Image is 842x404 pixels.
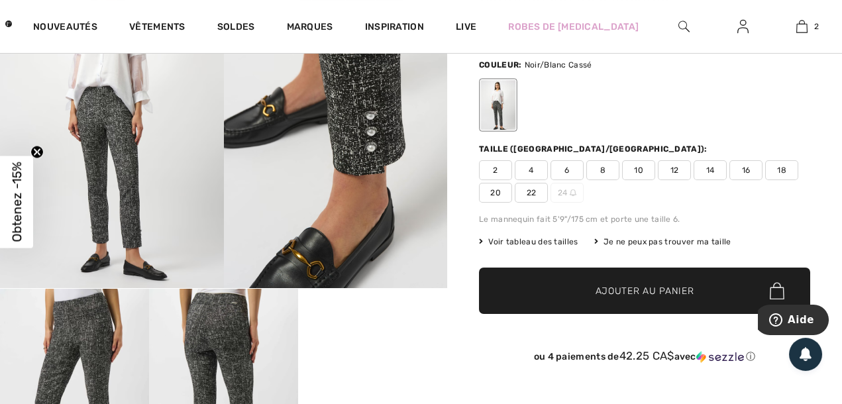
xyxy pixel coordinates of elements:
span: 20 [479,183,512,203]
a: Marques [287,21,333,35]
div: Le mannequin fait 5'9"/175 cm et porte une taille 6. [479,213,810,225]
a: Nouveautés [33,21,97,35]
img: Bag.svg [770,283,784,300]
span: 8 [586,160,619,180]
a: Soldes [217,21,255,35]
img: ring-m.svg [570,189,576,196]
img: Sezzle [696,351,744,363]
span: 2 [814,21,819,32]
a: Robes de [MEDICAL_DATA] [508,20,639,34]
div: Taille ([GEOGRAPHIC_DATA]/[GEOGRAPHIC_DATA]): [479,143,710,155]
div: ou 4 paiements de avec [479,350,810,363]
span: 6 [551,160,584,180]
img: recherche [678,19,690,34]
span: 14 [694,160,727,180]
span: 18 [765,160,798,180]
button: Ajouter au panier [479,268,810,314]
span: 10 [622,160,655,180]
span: 24 [551,183,584,203]
img: Mes infos [737,19,749,34]
div: Noir/Blanc Cassé [481,81,515,130]
span: 42.25 CA$ [619,349,674,362]
span: 22 [515,183,548,203]
span: 2 [479,160,512,180]
span: Voir tableau des tailles [479,236,578,248]
a: Vêtements [129,21,185,35]
a: Se connecter [727,19,759,35]
div: ou 4 paiements de42.25 CA$avecSezzle Cliquez pour en savoir plus sur Sezzle [479,350,810,368]
span: Inspiration [365,21,424,35]
img: 1ère Avenue [5,11,12,37]
span: 12 [658,160,691,180]
span: Obtenez -15% [9,162,25,242]
span: Couleur: [479,60,521,70]
img: Mon panier [796,19,808,34]
span: Ajouter au panier [596,284,694,298]
span: 16 [729,160,763,180]
div: Je ne peux pas trouver ma taille [594,236,731,248]
button: Close teaser [30,146,44,159]
span: 4 [515,160,548,180]
a: 2 [773,19,831,34]
iframe: Ouvre un widget dans lequel vous pouvez trouver plus d’informations [758,305,829,338]
video: Your browser does not support the video tag. [298,289,447,364]
span: Noir/Blanc Cassé [525,60,592,70]
a: Live [456,20,476,34]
